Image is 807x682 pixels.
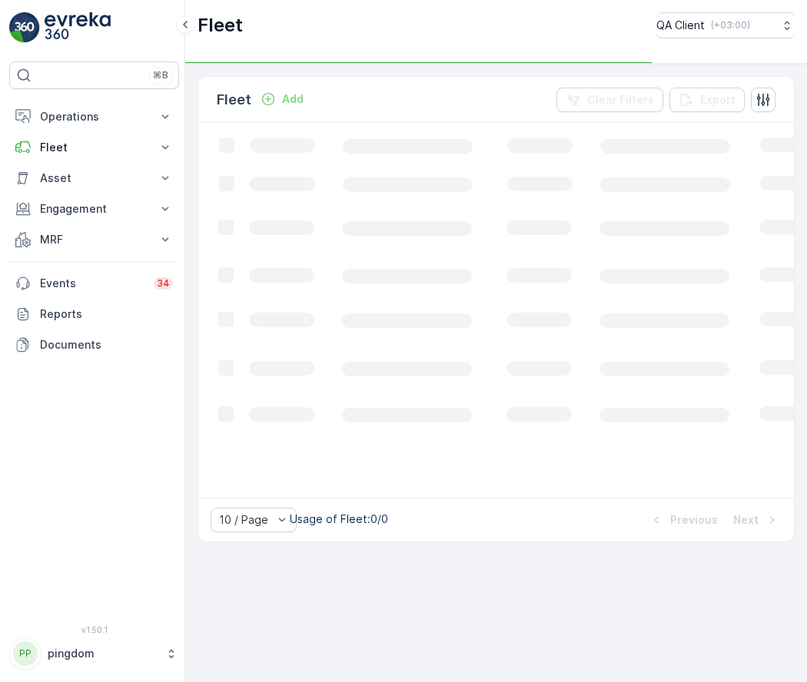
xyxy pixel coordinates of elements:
[732,511,782,529] button: Next
[282,91,304,107] p: Add
[9,637,179,670] button: PPpingdom
[40,140,148,155] p: Fleet
[556,88,663,112] button: Clear Filters
[153,69,168,81] p: ⌘B
[9,194,179,224] button: Engagement
[700,92,736,108] p: Export
[9,101,179,132] button: Operations
[290,511,388,527] p: Usage of Fleet : 0/0
[13,641,38,666] div: PP
[9,268,179,299] a: Events34
[40,232,148,247] p: MRF
[217,89,251,111] p: Fleet
[9,132,179,163] button: Fleet
[9,224,179,255] button: MRF
[9,12,40,43] img: logo
[670,512,718,528] p: Previous
[40,337,173,353] p: Documents
[9,299,179,329] a: Reports
[40,306,173,322] p: Reports
[48,646,158,661] p: pingdom
[45,12,111,43] img: logo_light-DOdMpM7g.png
[198,13,243,38] p: Fleet
[656,12,795,38] button: QA Client(+03:00)
[254,90,310,108] button: Add
[40,170,148,186] p: Asset
[40,201,148,217] p: Engagement
[656,18,705,33] p: QA Client
[647,511,719,529] button: Previous
[40,276,144,291] p: Events
[9,163,179,194] button: Asset
[587,92,654,108] p: Clear Filters
[669,88,745,112] button: Export
[9,625,179,634] span: v 1.50.1
[157,277,170,290] p: 34
[733,512,759,528] p: Next
[40,109,148,124] p: Operations
[9,329,179,360] a: Documents
[711,19,750,31] p: ( +03:00 )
